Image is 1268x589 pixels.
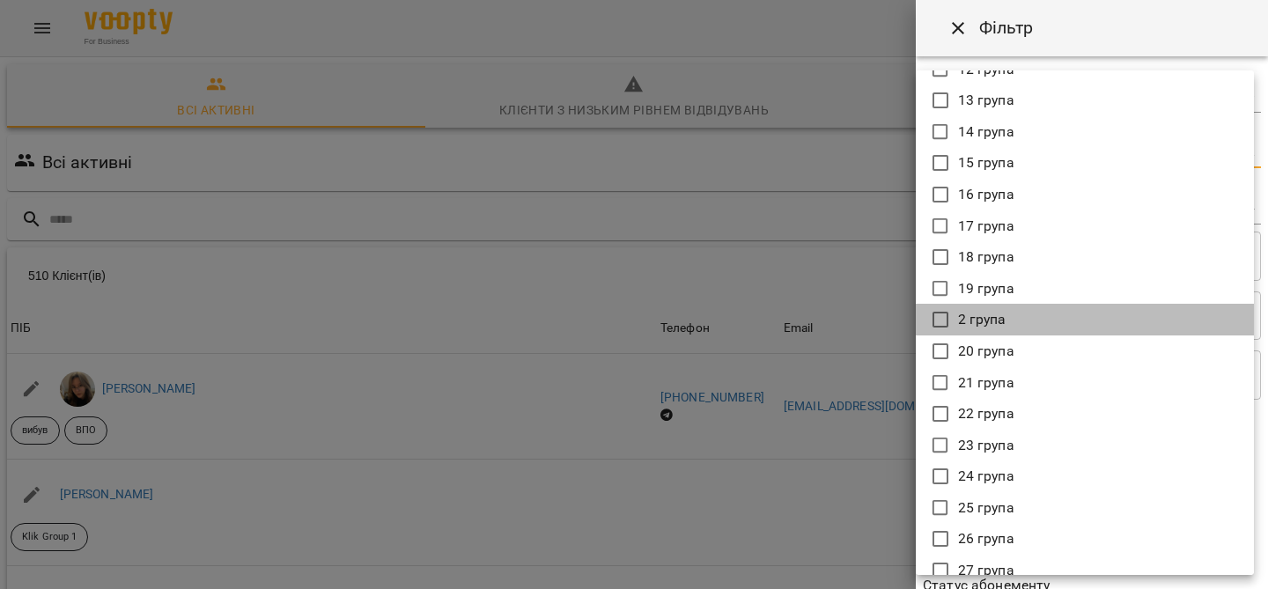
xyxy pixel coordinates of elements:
[958,372,1014,394] p: 21 група
[958,435,1014,456] p: 23 група
[958,121,1014,143] p: 14 група
[958,184,1014,205] p: 16 група
[958,528,1014,549] p: 26 група
[958,247,1014,268] p: 18 група
[958,90,1014,111] p: 13 група
[958,278,1014,299] p: 19 група
[958,497,1014,519] p: 25 група
[958,560,1014,581] p: 27 група
[958,466,1014,487] p: 24 група
[958,309,1006,330] p: 2 група
[958,341,1014,362] p: 20 група
[958,216,1014,237] p: 17 група
[958,152,1014,173] p: 15 група
[958,403,1014,424] p: 22 група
